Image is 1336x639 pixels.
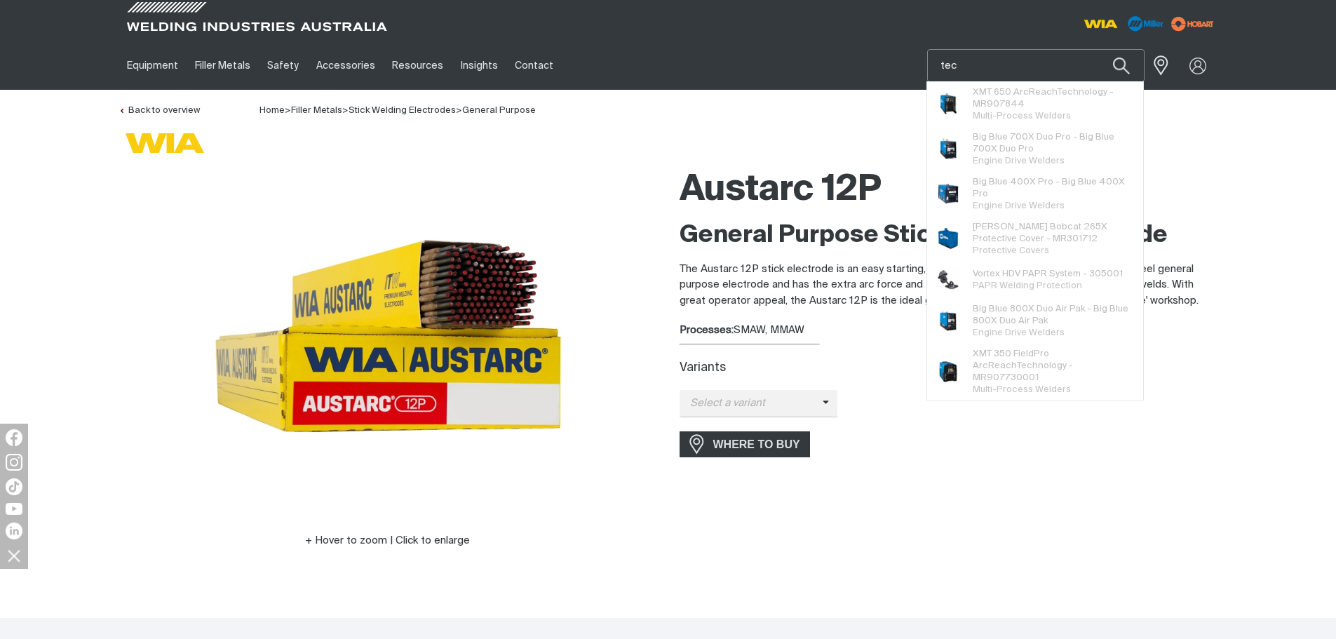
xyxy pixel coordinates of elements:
a: Contact [506,41,562,90]
span: Multi-Process Welders [973,385,1071,394]
span: > [456,106,462,115]
div: SMAW, MMAW [680,323,1218,339]
label: Variants [680,362,726,374]
a: General Purpose [462,106,536,115]
a: Filler Metals [187,41,259,90]
span: Big Blue 400X Pro - Big Blue 400X Pro [973,176,1133,200]
a: Back to overview [119,106,200,115]
span: WHERE TO BUY [704,433,809,456]
span: PAPR Welding Protection [973,281,1082,290]
span: Engine Drive Welders [973,328,1065,337]
img: miller [1167,13,1218,34]
span: > [285,106,291,115]
strong: Processes: [680,325,734,335]
a: WHERE TO BUY [680,431,811,457]
h2: General Purpose Stick Welding Electrode [680,220,1218,251]
span: Protective Covers [973,246,1049,255]
a: Filler Metals [291,106,342,115]
a: Accessories [308,41,384,90]
span: > [342,106,349,115]
a: Safety [259,41,307,90]
a: Home [259,105,285,115]
a: Insights [452,41,506,90]
img: Austarc 12P [212,161,563,511]
span: XMT 350 FieldPro ArcReach hnology - MR907730001 [973,348,1133,384]
img: YouTube [6,503,22,515]
span: Big Blue 700X Duo Pro - Big Blue 700X Duo Pro [973,131,1133,155]
a: Stick Welding Electrodes [349,106,456,115]
button: Hover to zoom | Click to enlarge [297,532,478,549]
span: Big Blue 800X Duo Air Pak - Big Blue 800X Duo Air Pak [973,303,1133,327]
img: hide socials [2,544,26,567]
span: Engine Drive Welders [973,156,1065,166]
span: [PERSON_NAME] Bobcat 265X Pro tive Cover - MR301712 [973,221,1133,245]
nav: Main [119,41,943,90]
img: Instagram [6,454,22,471]
span: Engine Drive Welders [973,201,1065,210]
button: Search products [1098,49,1145,82]
span: Vortex HDV PAPR System - 305001 [973,268,1123,280]
span: Home [259,106,285,115]
img: LinkedIn [6,523,22,539]
span: Tec [1017,361,1032,370]
span: XMT 650 ArcReach hnology - MR907844 [973,86,1133,110]
img: TikTok [6,478,22,495]
a: Resources [384,41,452,90]
a: Equipment [119,41,187,90]
p: The Austarc 12P stick electrode is an easy starting, smooth running, popular all positional mild ... [680,262,1218,309]
span: Multi-Process Welders [973,112,1071,121]
ul: Suggestions [927,81,1143,400]
span: tec [988,234,1002,243]
span: Select a variant [680,396,823,412]
h1: Austarc 12P [680,168,1218,213]
span: Tec [1058,88,1073,97]
input: Product name or item number... [928,50,1144,81]
img: Facebook [6,429,22,446]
